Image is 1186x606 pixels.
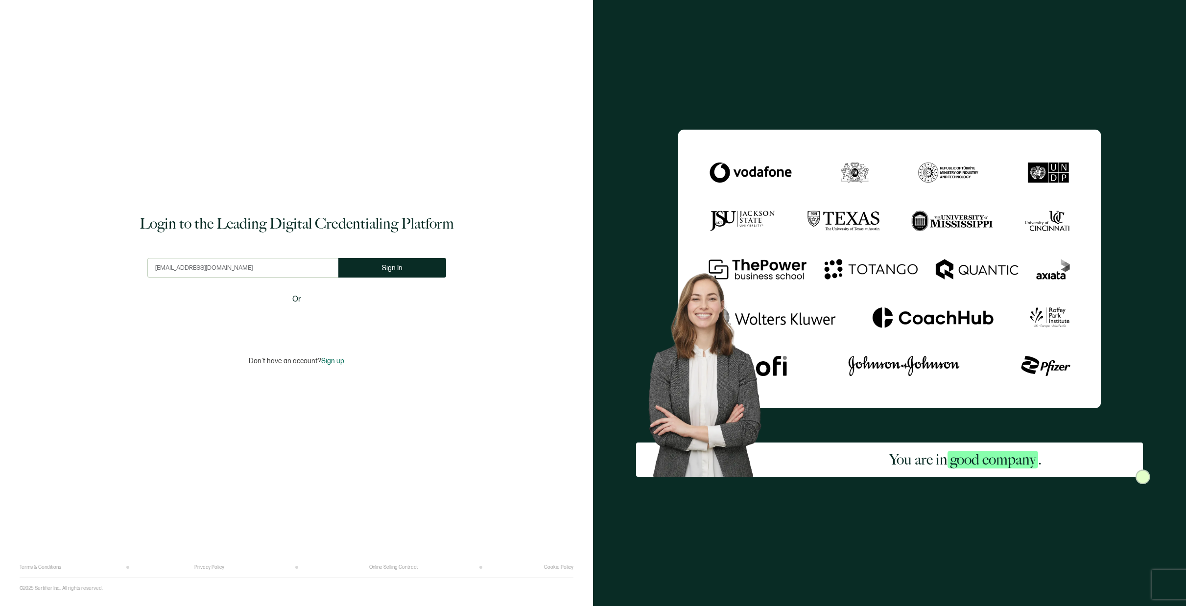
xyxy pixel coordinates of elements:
p: Don't have an account? [249,357,344,365]
h2: You are in . [889,450,1042,469]
input: Enter your work email address [147,258,338,278]
a: Terms & Conditions [20,564,61,570]
img: Sertifier Login - You are in <span class="strong-h">good company</span>. [678,129,1101,408]
div: Sign in with Google. Opens in new tab [240,312,353,333]
p: ©2025 Sertifier Inc.. All rights reserved. [20,585,103,591]
a: Cookie Policy [544,564,573,570]
a: Online Selling Contract [369,564,418,570]
a: Privacy Policy [194,564,224,570]
button: Sign In [338,258,446,278]
span: Sign up [321,357,344,365]
h1: Login to the Leading Digital Credentialing Platform [140,214,454,233]
img: Sertifier Login - You are in <span class="strong-h">good company</span>. Hero [636,263,788,476]
span: Or [292,293,301,305]
img: Sertifier Login [1136,469,1150,484]
span: good company [948,451,1038,468]
iframe: Sign in with Google Button [236,312,358,333]
span: Sign In [382,264,403,272]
